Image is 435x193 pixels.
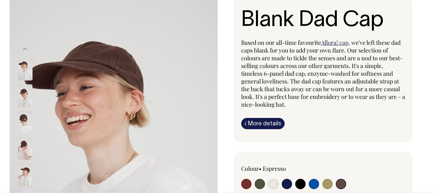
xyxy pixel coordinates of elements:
span: Based on our all-time favourite [241,39,321,46]
a: Allora! cap [321,39,348,46]
span: , we've left these dad caps blank for you to add your own flare. Our selection of colours are mad... [241,39,405,108]
div: Colour [241,165,307,172]
span: • [259,165,261,172]
button: Previous [20,42,30,56]
img: espresso [18,137,33,160]
img: espresso [18,58,33,81]
img: espresso [18,84,33,107]
span: i [245,120,246,127]
a: iMore details [241,118,285,129]
h1: Blank Dad Cap [241,9,405,33]
img: espresso [18,111,33,133]
label: Espresso [263,165,286,172]
img: espresso [18,164,33,186]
